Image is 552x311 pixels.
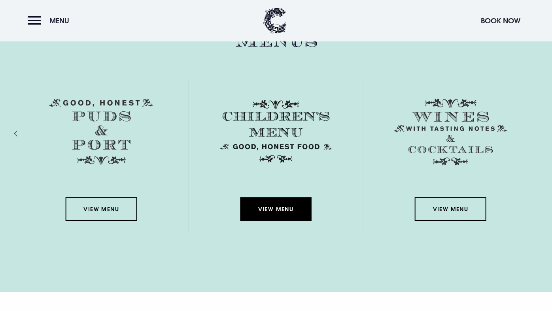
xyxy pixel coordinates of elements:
img: Childrens Menu 1 [217,99,334,164]
span: Menu [49,16,69,25]
button: Book Now [477,12,524,29]
img: Menu wines [394,99,507,165]
img: Menu puds and port [49,99,153,165]
a: View Menu [415,197,486,221]
a: View Menu [66,197,137,221]
div: Previous slide [20,127,28,139]
button: Menu [28,12,73,29]
img: Clandeboye Lodge [263,8,287,34]
a: View Menu [240,197,311,221]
